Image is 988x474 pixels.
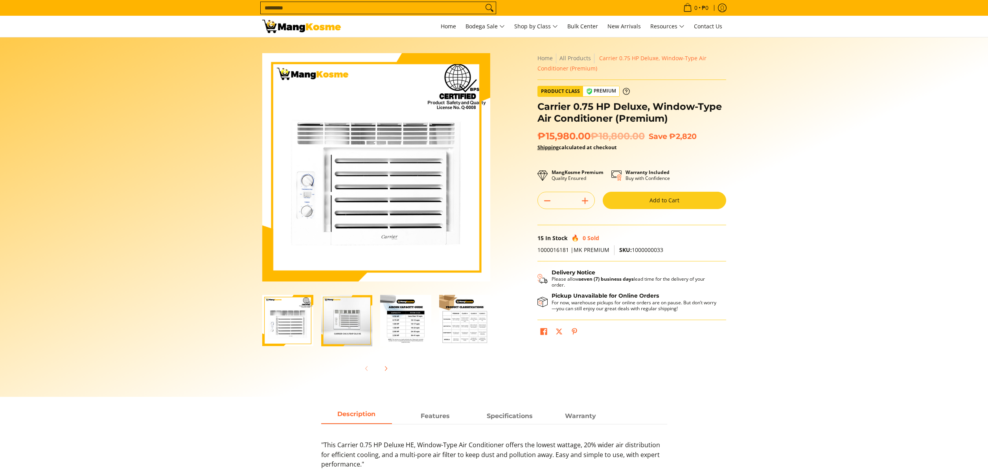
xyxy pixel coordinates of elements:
[567,22,598,30] span: Bulk Center
[552,169,603,176] strong: MangKosme Premium
[537,234,544,242] span: 15
[538,326,549,339] a: Share on Facebook
[439,295,490,346] img: Carrier 0.75 HP Deluxe, Window-Type Air Conditioner (Premium)-4
[650,22,684,31] span: Resources
[693,5,699,11] span: 0
[545,409,616,424] a: Description 3
[475,409,545,423] span: Specifications
[603,16,645,37] a: New Arrivals
[538,86,583,96] span: Product Class
[669,131,697,141] span: ₱2,820
[537,130,645,142] span: ₱15,980.00
[400,409,471,424] a: Description 1
[563,16,602,37] a: Bulk Center
[591,130,645,142] del: ₱18,800.00
[690,16,726,37] a: Contact Us
[576,194,594,207] button: Add
[262,20,341,33] img: Carrier DLX Series Window-Type Aircon 0.75HP (Premium) l Mang Kosme
[603,192,726,209] button: Add to Cart
[583,234,586,242] span: 0
[646,16,688,37] a: Resources
[579,276,634,282] strong: seven (7) business days
[380,295,431,346] img: Carrier 0.75 HP Deluxe, Window-Type Air Conditioner (Premium)-3
[626,169,670,176] strong: Warranty Included
[694,22,722,30] span: Contact Us
[377,360,394,377] button: Next
[619,246,663,254] span: 1000000033
[649,131,667,141] span: Save
[537,144,559,151] a: Shipping
[681,4,711,12] span: •
[538,194,557,207] button: Subtract
[569,326,580,339] a: Pin on Pinterest
[587,234,599,242] span: Sold
[475,409,545,424] a: Description 2
[465,22,505,31] span: Bodega Sale
[441,22,456,30] span: Home
[545,234,568,242] span: In Stock
[583,86,619,96] span: Premium
[552,169,603,181] p: Quality Ensured
[537,101,726,124] h1: Carrier 0.75 HP Deluxe, Window-Type Air Conditioner (Premium)
[554,326,565,339] a: Post on X
[537,246,609,254] span: 1000016181 |MK PREMIUM
[537,54,707,72] span: Carrier 0.75 HP Deluxe, Window-Type Air Conditioner (Premium)
[262,295,313,346] img: Carrier 0.75 HP Deluxe, Window-Type Air Conditioner (Premium)-1
[437,16,460,37] a: Home
[321,409,392,424] a: Description
[586,88,592,94] img: premium-badge-icon.webp
[462,16,509,37] a: Bodega Sale
[552,269,595,276] strong: Delivery Notice
[537,53,726,74] nav: Breadcrumbs
[607,22,641,30] span: New Arrivals
[626,169,670,181] p: Buy with Confidence
[552,276,718,288] p: Please allow lead time for the delivery of your order.
[321,409,392,423] span: Description
[559,54,591,62] a: All Products
[537,54,553,62] a: Home
[421,412,450,420] strong: Features
[552,300,718,311] p: For now, warehouse pickups for online orders are on pause. But don’t worry—you can still enjoy ou...
[514,22,558,31] span: Shop by Class
[262,53,490,281] img: Carrier 0.75 HP Deluxe, Window-Type Air Conditioner (Premium)
[552,292,659,299] strong: Pickup Unavailable for Online Orders
[483,2,496,14] button: Search
[321,290,372,351] img: carrier chg-0.75 hg-dlx he-window-type-aircon-front-view
[349,16,726,37] nav: Main Menu
[565,412,596,420] strong: Warranty
[537,86,630,97] a: Product Class Premium
[619,246,632,254] span: SKU:
[701,5,710,11] span: ₱0
[510,16,562,37] a: Shop by Class
[537,269,718,288] button: Shipping & Delivery
[537,144,617,151] strong: calculated at checkout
